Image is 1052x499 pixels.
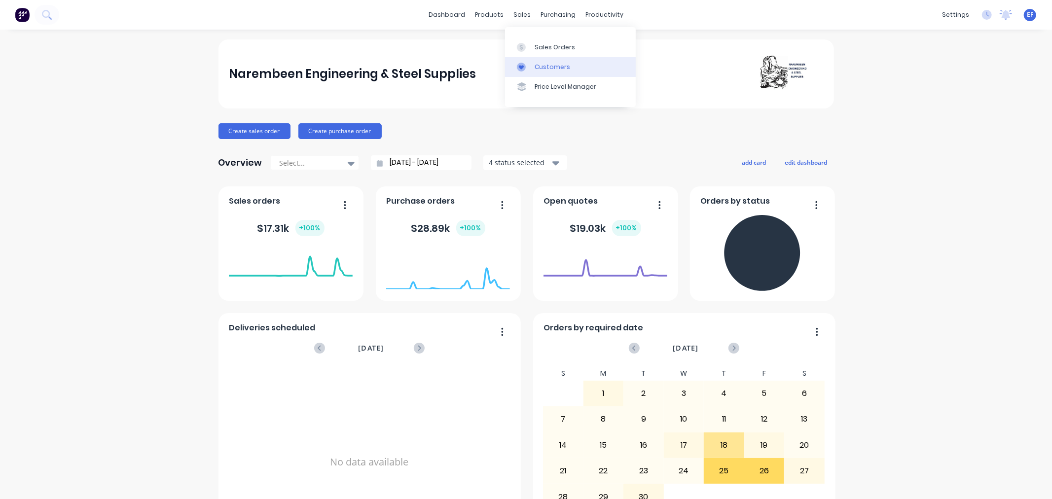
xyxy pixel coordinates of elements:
[544,322,643,334] span: Orders by required date
[1027,10,1033,19] span: EF
[229,322,315,334] span: Deliveries scheduled
[229,64,476,84] div: Narembeen Engineering & Steel Supplies
[483,155,567,170] button: 4 status selected
[736,156,773,169] button: add card
[584,459,623,483] div: 22
[544,459,583,483] div: 21
[505,57,636,77] a: Customers
[570,220,641,236] div: $ 19.03k
[744,366,785,381] div: F
[937,7,974,22] div: settings
[470,7,508,22] div: products
[508,7,536,22] div: sales
[229,195,280,207] span: Sales orders
[623,366,664,381] div: T
[584,433,623,458] div: 15
[704,366,744,381] div: T
[386,195,455,207] span: Purchase orders
[704,407,744,431] div: 11
[583,366,624,381] div: M
[779,156,834,169] button: edit dashboard
[584,407,623,431] div: 8
[535,63,570,71] div: Customers
[544,195,598,207] span: Open quotes
[218,123,290,139] button: Create sales order
[745,433,784,458] div: 19
[624,459,663,483] div: 23
[624,381,663,406] div: 2
[673,343,698,354] span: [DATE]
[664,381,704,406] div: 3
[358,343,384,354] span: [DATE]
[218,153,262,173] div: Overview
[257,220,325,236] div: $ 17.31k
[664,366,704,381] div: W
[544,433,583,458] div: 14
[543,366,583,381] div: S
[700,195,770,207] span: Orders by status
[704,433,744,458] div: 18
[612,220,641,236] div: + 100 %
[754,55,823,94] img: Narembeen Engineering & Steel Supplies
[624,407,663,431] div: 9
[624,433,663,458] div: 16
[295,220,325,236] div: + 100 %
[704,381,744,406] div: 4
[785,459,824,483] div: 27
[785,407,824,431] div: 13
[456,220,485,236] div: + 100 %
[745,407,784,431] div: 12
[536,7,580,22] div: purchasing
[704,459,744,483] div: 25
[745,459,784,483] div: 26
[664,459,704,483] div: 24
[424,7,470,22] a: dashboard
[664,407,704,431] div: 10
[580,7,628,22] div: productivity
[505,37,636,57] a: Sales Orders
[745,381,784,406] div: 5
[15,7,30,22] img: Factory
[535,82,596,91] div: Price Level Manager
[535,43,575,52] div: Sales Orders
[489,157,551,168] div: 4 status selected
[664,433,704,458] div: 17
[784,366,825,381] div: S
[298,123,382,139] button: Create purchase order
[584,381,623,406] div: 1
[785,433,824,458] div: 20
[785,381,824,406] div: 6
[505,77,636,97] a: Price Level Manager
[544,407,583,431] div: 7
[411,220,485,236] div: $ 28.89k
